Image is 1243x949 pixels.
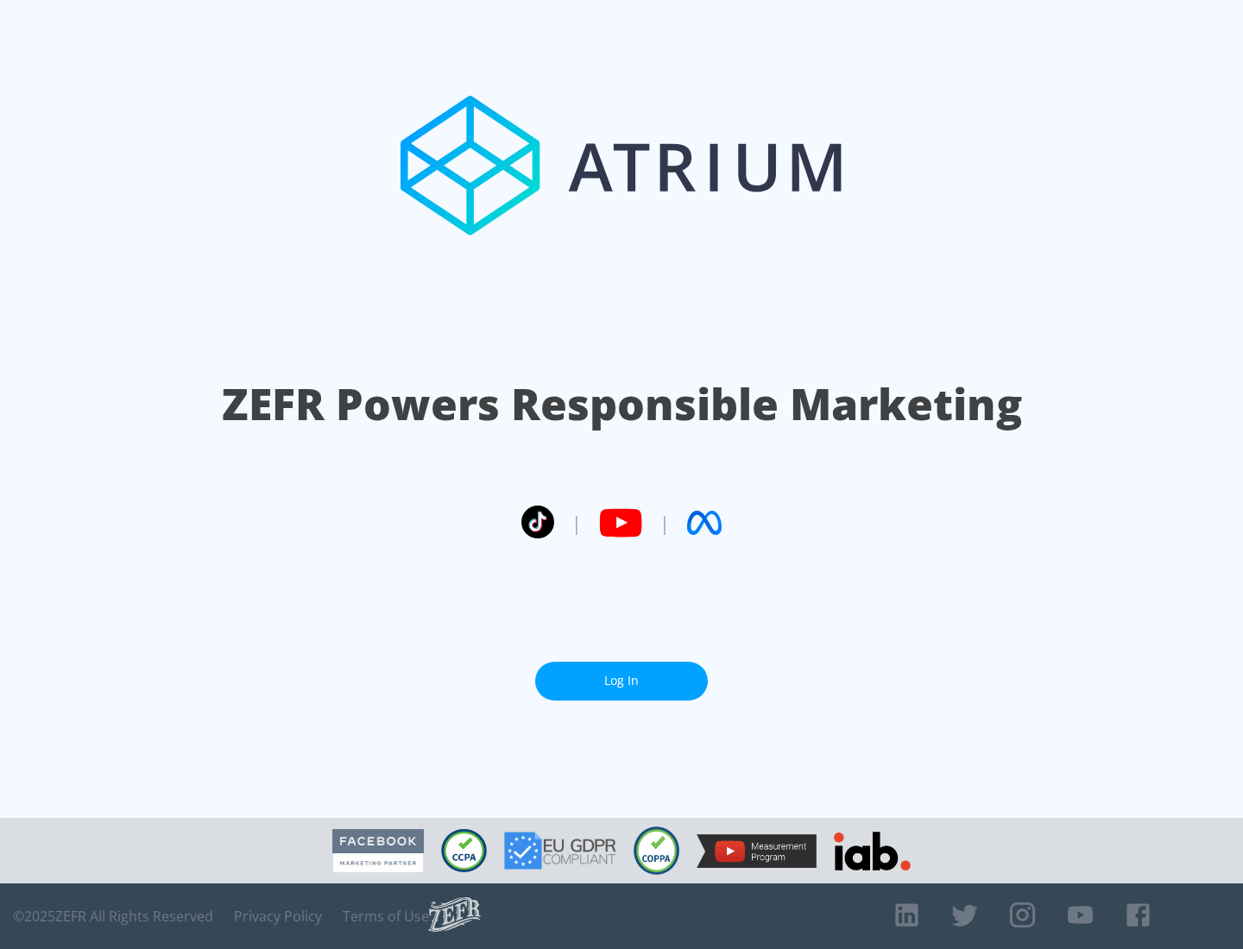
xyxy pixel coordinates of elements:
img: IAB [834,832,911,870]
img: GDPR Compliant [504,832,616,870]
h1: ZEFR Powers Responsible Marketing [222,374,1022,434]
a: Log In [535,662,708,701]
img: CCPA Compliant [441,829,487,872]
img: YouTube Measurement Program [697,834,817,868]
span: | [659,510,670,536]
a: Privacy Policy [234,908,322,925]
span: © 2025 ZEFR All Rights Reserved [13,908,213,925]
img: Facebook Marketing Partner [332,829,424,873]
img: COPPA Compliant [634,826,679,875]
span: | [571,510,582,536]
a: Terms of Use [343,908,429,925]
